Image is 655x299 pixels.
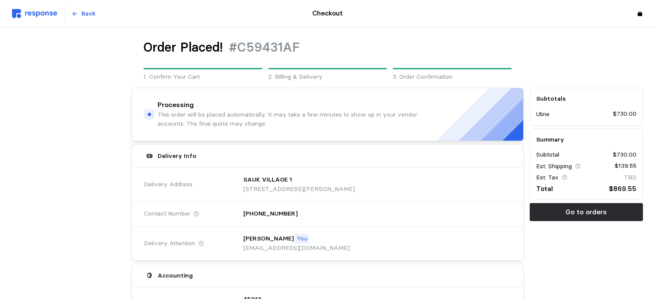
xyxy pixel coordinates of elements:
[613,109,636,119] p: $730.00
[268,72,387,82] p: 2. Billing & Delivery
[243,244,350,253] p: [EMAIL_ADDRESS][DOMAIN_NAME]
[144,239,195,248] span: Delivery Attention
[312,9,343,18] h4: Checkout
[144,209,190,219] span: Contact Number
[144,180,192,189] span: Delivery Address
[536,183,553,194] p: Total
[143,72,262,82] p: 1. Confirm Your Cart
[624,173,636,182] p: TBD
[297,234,307,244] p: You
[565,207,607,218] p: Go to orders
[158,271,193,280] h5: Accounting
[243,209,298,219] p: [PHONE_NUMBER]
[67,6,100,22] button: Back
[243,175,292,185] p: SAUK VILLAGE 1
[613,150,636,160] p: $730.00
[243,234,294,244] p: [PERSON_NAME]
[536,94,636,103] h5: Subtotals
[530,203,643,221] button: Go to orders
[536,150,559,160] p: Subtotal
[81,9,96,18] p: Back
[536,173,559,182] p: Est. Tax
[615,161,636,171] p: $139.55
[393,72,511,82] p: 3. Order Confirmation
[243,185,355,194] p: [STREET_ADDRESS][PERSON_NAME]
[536,161,572,171] p: Est. Shipping
[158,100,194,110] h4: Processing
[158,110,419,129] p: This order will be placed automatically. It may take a few minutes to show up in your vendor acco...
[229,39,300,56] h1: #C59431AF
[536,135,636,144] h5: Summary
[609,183,636,194] p: $869.55
[158,151,196,160] h5: Delivery Info
[536,109,549,119] p: Uline
[12,9,57,18] img: svg%3e
[143,39,223,56] h1: Order Placed!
